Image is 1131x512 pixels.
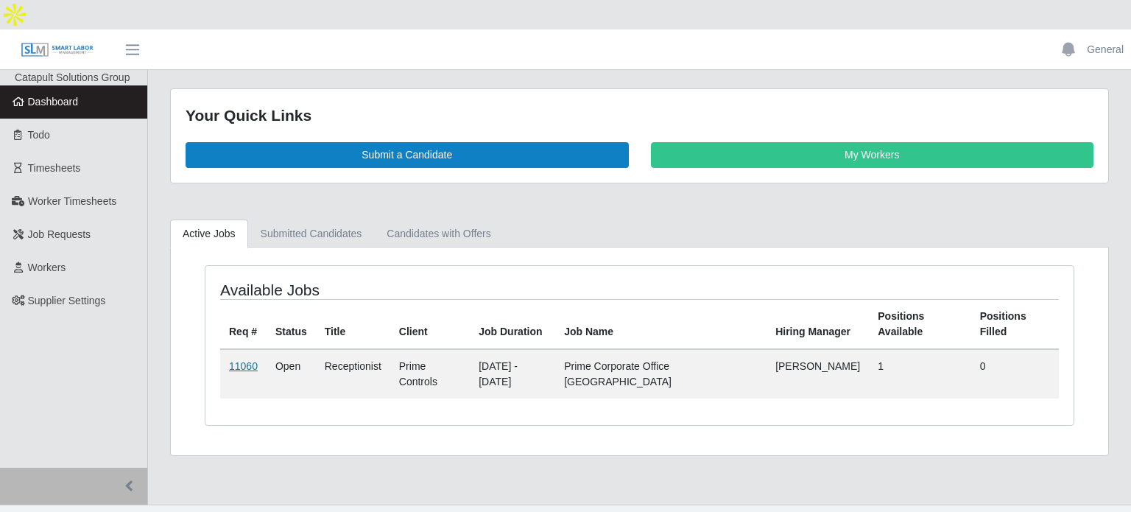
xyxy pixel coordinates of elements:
[21,42,94,58] img: SLM Logo
[229,360,258,372] a: 11060
[267,349,316,399] td: Open
[267,299,316,349] th: Status
[28,262,66,273] span: Workers
[28,129,50,141] span: Todo
[555,349,767,399] td: Prime Corporate Office [GEOGRAPHIC_DATA]
[374,220,503,248] a: Candidates with Offers
[390,349,470,399] td: Prime Controls
[186,142,629,168] a: Submit a Candidate
[316,299,390,349] th: Title
[651,142,1094,168] a: My Workers
[15,71,130,83] span: Catapult Solutions Group
[28,162,81,174] span: Timesheets
[28,195,116,207] span: Worker Timesheets
[220,281,557,299] h4: Available Jobs
[220,299,267,349] th: Req #
[28,96,79,108] span: Dashboard
[316,349,390,399] td: Receptionist
[390,299,470,349] th: Client
[28,295,106,306] span: Supplier Settings
[971,299,1059,349] th: Positions Filled
[28,228,91,240] span: Job Requests
[170,220,248,248] a: Active Jobs
[186,104,1093,127] div: Your Quick Links
[767,349,869,399] td: [PERSON_NAME]
[470,299,555,349] th: Job Duration
[555,299,767,349] th: Job Name
[470,349,555,399] td: [DATE] - [DATE]
[971,349,1059,399] td: 0
[767,299,869,349] th: Hiring Manager
[869,349,970,399] td: 1
[248,220,375,248] a: Submitted Candidates
[869,299,970,349] th: Positions Available
[1087,42,1124,57] a: General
